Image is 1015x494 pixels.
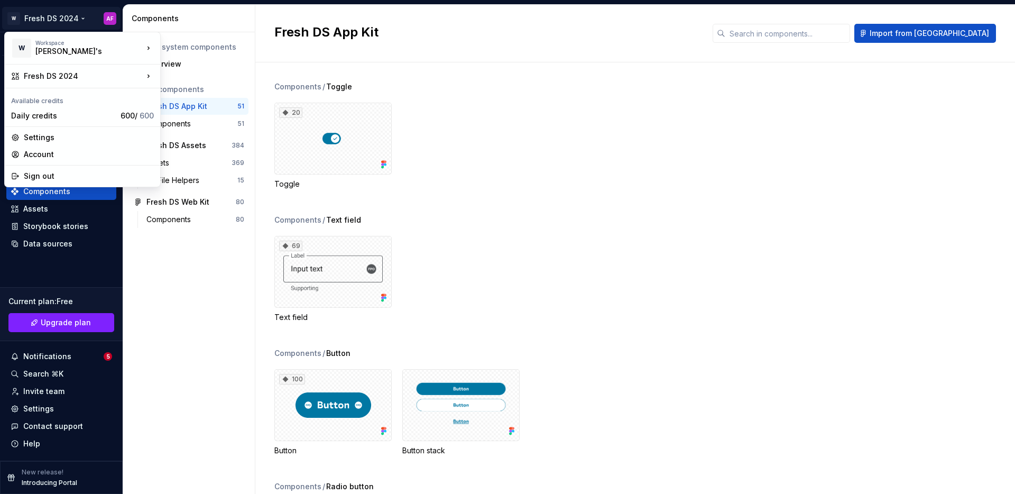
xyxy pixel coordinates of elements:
div: Daily credits [11,111,116,121]
div: Available credits [7,90,158,107]
div: W [12,39,31,58]
div: [PERSON_NAME]'s [35,46,125,57]
div: Settings [24,132,154,143]
div: Account [24,149,154,160]
div: Workspace [35,40,143,46]
span: 600 / [121,111,154,120]
span: 600 [140,111,154,120]
div: Sign out [24,171,154,181]
div: Fresh DS 2024 [24,71,143,81]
